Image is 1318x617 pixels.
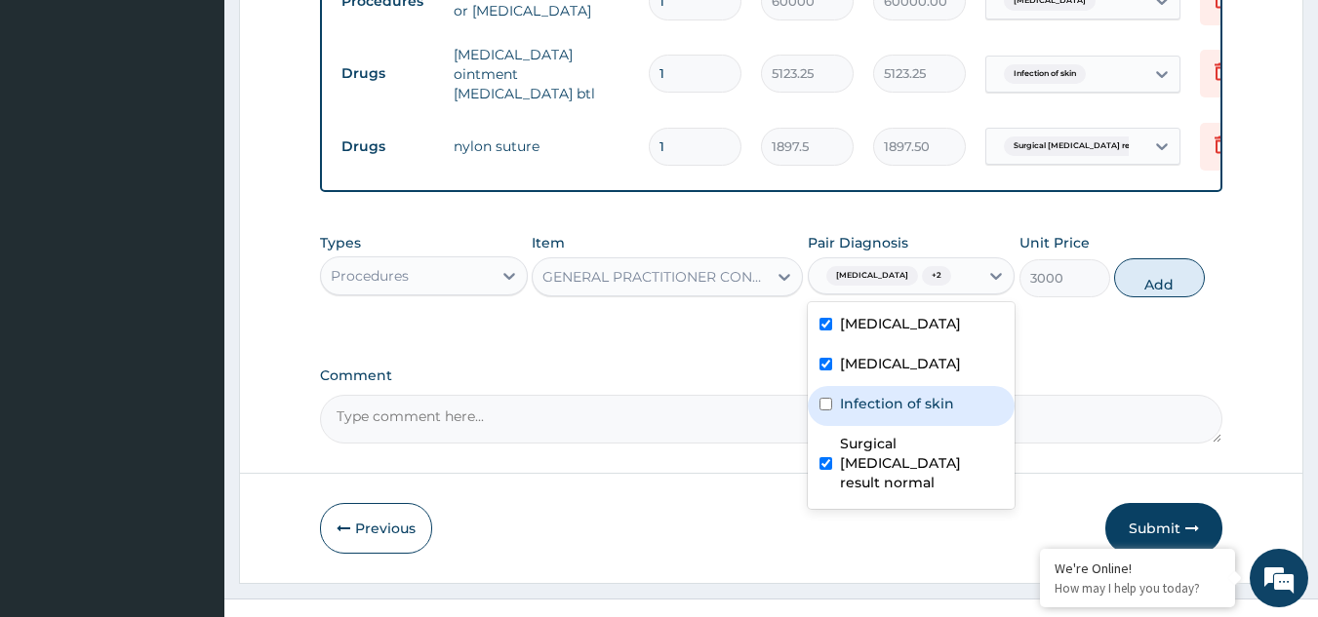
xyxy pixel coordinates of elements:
[320,503,432,554] button: Previous
[36,97,79,146] img: d_794563401_company_1708531726252_794563401
[840,434,1004,492] label: Surgical [MEDICAL_DATA] result normal
[1114,258,1205,297] button: Add
[826,266,918,286] span: [MEDICAL_DATA]
[320,10,367,57] div: Minimize live chat window
[1019,233,1090,252] label: Unit Price
[113,184,269,381] span: We're online!
[840,354,961,373] label: [MEDICAL_DATA]
[1105,503,1222,554] button: Submit
[1055,580,1220,597] p: How may I help you today?
[532,233,565,252] label: Item
[320,235,361,251] label: Types
[1055,559,1220,577] div: We're Online!
[101,109,328,135] div: Chat with us now
[922,266,951,286] span: + 2
[444,35,639,113] td: [MEDICAL_DATA] ointment [MEDICAL_DATA] btl
[1004,64,1086,84] span: Infection of skin
[320,367,1223,384] label: Comment
[332,56,444,92] td: Drugs
[840,394,954,413] label: Infection of skin
[1004,136,1182,156] span: Surgical [MEDICAL_DATA] result normal
[444,127,639,166] td: nylon suture
[542,267,769,287] div: GENERAL PRACTITIONER CONSULTATION FIRST OUTPATIENT CONSULTATION
[808,233,908,252] label: Pair Diagnosis
[840,314,961,333] label: [MEDICAL_DATA]
[10,410,372,479] textarea: Type your message and hit 'Enter'
[331,266,409,286] div: Procedures
[332,129,444,165] td: Drugs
